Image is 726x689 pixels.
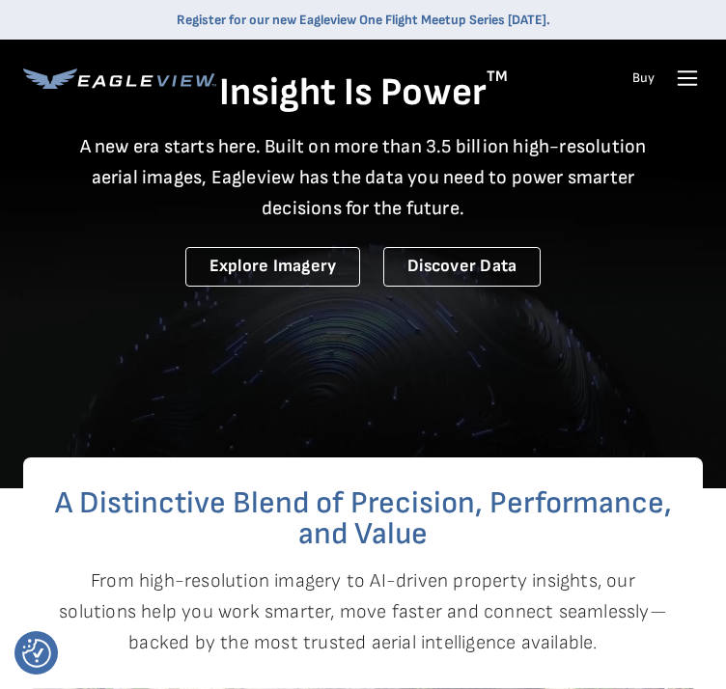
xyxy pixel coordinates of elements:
[22,639,51,668] img: Revisit consent button
[185,247,361,287] a: Explore Imagery
[23,565,703,658] p: From high-resolution imagery to AI-driven property insights, our solutions help you work smarter,...
[23,488,703,550] h2: A Distinctive Blend of Precision, Performance, and Value
[383,247,541,287] a: Discover Data
[632,69,655,87] a: Buy
[68,131,658,224] p: A new era starts here. Built on more than 3.5 billion high-resolution aerial images, Eagleview ha...
[22,639,51,668] button: Consent Preferences
[177,12,550,28] a: Register for our new Eagleview One Flight Meetup Series [DATE].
